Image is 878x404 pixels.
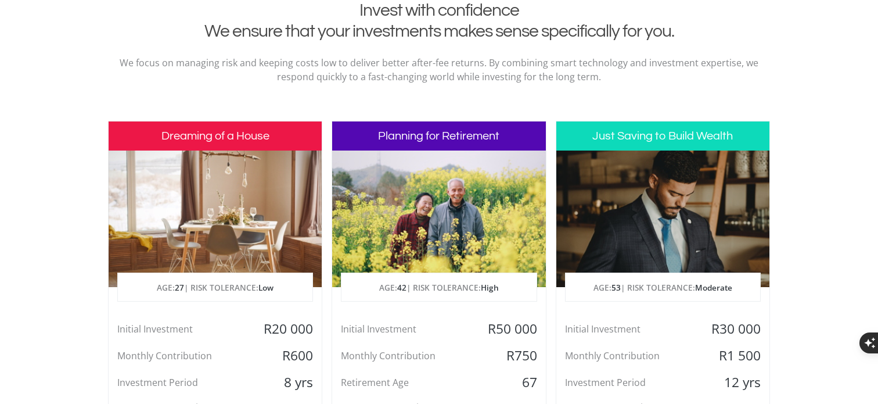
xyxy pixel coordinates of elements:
[118,273,312,302] p: AGE: | RISK TOLERANCE:
[556,320,699,338] div: Initial Investment
[109,121,322,151] h3: Dreaming of a House
[332,374,474,391] div: Retirement Age
[556,121,769,151] h3: Just Saving to Build Wealth
[699,320,769,338] div: R30 000
[251,320,322,338] div: R20 000
[699,347,769,364] div: R1 500
[251,347,322,364] div: R600
[474,374,545,391] div: 67
[109,320,251,338] div: Initial Investment
[397,282,406,293] span: 42
[474,347,545,364] div: R750
[109,374,251,391] div: Investment Period
[332,121,545,151] h3: Planning for Retirement
[699,374,769,391] div: 12 yrs
[175,282,184,293] span: 27
[611,282,621,293] span: 53
[556,347,699,364] div: Monthly Contribution
[695,282,732,293] span: Moderate
[332,320,474,338] div: Initial Investment
[109,347,251,364] div: Monthly Contribution
[258,282,274,293] span: Low
[341,273,536,302] p: AGE: | RISK TOLERANCE:
[332,347,474,364] div: Monthly Contribution
[566,273,760,302] p: AGE: | RISK TOLERANCE:
[481,282,499,293] span: High
[117,56,761,84] p: We focus on managing risk and keeping costs low to deliver better after-fee returns. By combining...
[474,320,545,338] div: R50 000
[556,374,699,391] div: Investment Period
[251,374,322,391] div: 8 yrs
